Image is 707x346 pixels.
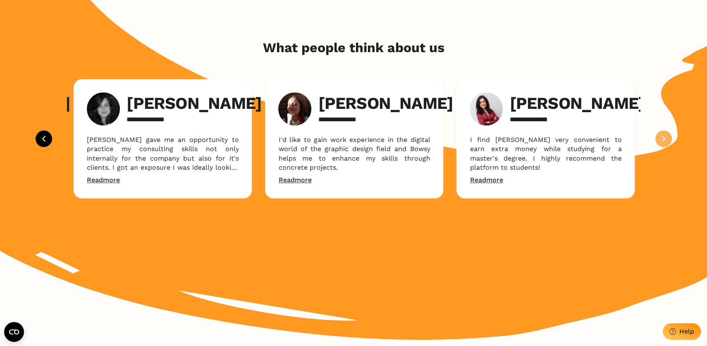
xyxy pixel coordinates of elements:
a: Read more [87,175,120,185]
h3: [PERSON_NAME] [509,94,645,113]
img: Shaleen Narula [87,92,120,125]
p: I find [PERSON_NAME] very convenient to earn extra money while studying for a master's degree. I ... [470,135,621,173]
h2: What people think about us [263,40,444,55]
img: Samantha Amodio [278,92,311,125]
h3: [PERSON_NAME] [318,94,453,113]
p: [PERSON_NAME] gave me an opportunity to practice my consulting skills not only internally for the... [87,135,239,173]
a: Read more [470,175,503,185]
img: Aylin Aygun [470,92,503,125]
a: Read more [278,175,311,185]
button: Help [663,323,701,340]
p: I'd like to gain work experience in the digital world of the graphic design field and Bowsy helps... [278,135,430,173]
h3: [PERSON_NAME] [127,94,262,113]
button: Previous [36,130,52,147]
button: Next [655,130,672,147]
button: Open CMP widget [4,322,24,342]
div: Help [679,327,694,335]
